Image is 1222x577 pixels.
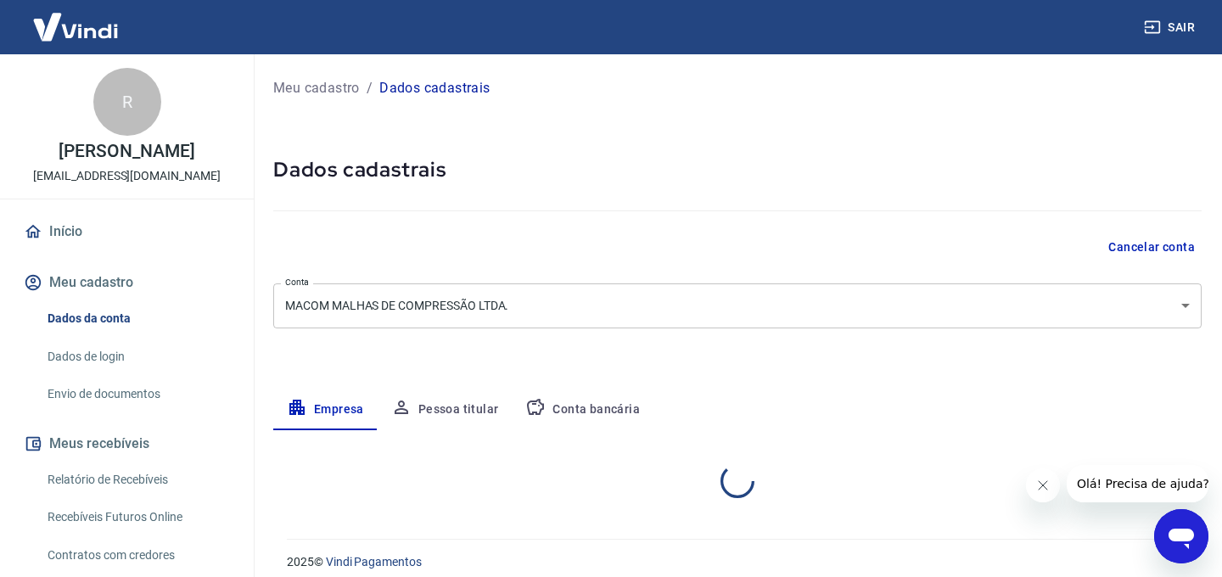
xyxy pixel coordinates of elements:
[41,500,233,535] a: Recebíveis Futuros Online
[367,78,373,98] p: /
[512,389,653,430] button: Conta bancária
[287,553,1181,571] p: 2025 ©
[379,78,490,98] p: Dados cadastrais
[1141,12,1202,43] button: Sair
[41,339,233,374] a: Dados de login
[20,264,233,301] button: Meu cadastro
[41,301,233,336] a: Dados da conta
[273,156,1202,183] h5: Dados cadastrais
[33,167,221,185] p: [EMAIL_ADDRESS][DOMAIN_NAME]
[326,555,422,569] a: Vindi Pagamentos
[1026,468,1060,502] iframe: Fechar mensagem
[285,276,309,288] label: Conta
[59,143,194,160] p: [PERSON_NAME]
[1154,509,1208,563] iframe: Botão para abrir a janela de mensagens
[41,462,233,497] a: Relatório de Recebíveis
[20,213,233,250] a: Início
[273,283,1202,328] div: MACOM MALHAS DE COMPRESSÃO LTDA.
[41,377,233,412] a: Envio de documentos
[41,538,233,573] a: Contratos com credores
[378,389,513,430] button: Pessoa titular
[273,389,378,430] button: Empresa
[20,425,233,462] button: Meus recebíveis
[93,68,161,136] div: R
[1101,232,1202,263] button: Cancelar conta
[10,12,143,25] span: Olá! Precisa de ajuda?
[273,78,360,98] a: Meu cadastro
[1067,465,1208,502] iframe: Mensagem da empresa
[20,1,131,53] img: Vindi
